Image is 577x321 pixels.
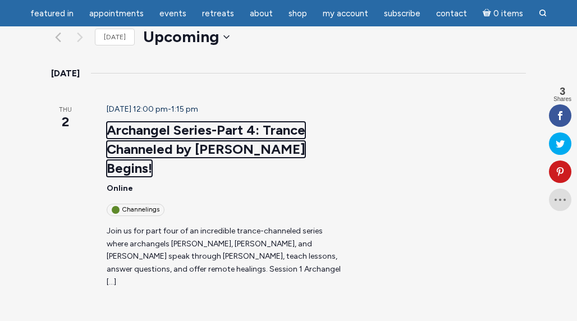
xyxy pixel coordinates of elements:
span: [DATE] 12:00 pm [107,104,168,114]
a: Previous Events [51,30,65,44]
i: Cart [483,8,493,19]
span: 0 items [493,10,523,18]
span: Subscribe [384,8,420,19]
div: List of Events [51,66,526,288]
span: My Account [323,8,368,19]
a: Shop [282,3,314,25]
a: Events [153,3,193,25]
a: My Account [316,3,375,25]
button: Next Events [73,30,86,44]
span: Events [159,8,186,19]
a: Retreats [195,3,241,25]
a: Archangel Series-Part 4: Trance Channeled by [PERSON_NAME] Begins! [107,122,305,177]
time: - [107,104,198,114]
span: Upcoming [143,27,219,46]
a: Appointments [83,3,150,25]
span: 1:15 pm [171,104,198,114]
a: featured in [24,3,80,25]
span: Retreats [202,8,234,19]
a: Subscribe [377,3,427,25]
span: About [250,8,273,19]
span: Shop [288,8,307,19]
span: featured in [30,8,74,19]
span: Appointments [89,8,144,19]
span: 3 [553,86,571,97]
time: [DATE] [51,66,80,81]
a: Cart0 items [476,2,530,25]
span: Online [107,184,133,193]
a: [DATE] [95,29,135,46]
span: Contact [436,8,467,19]
div: Channelings [107,204,164,215]
a: About [243,3,280,25]
span: 2 [51,112,80,131]
a: Contact [429,3,474,25]
p: Join us for part four of an incredible trance-channeled series where archangels [PERSON_NAME], [P... [107,225,342,288]
button: Upcoming [143,26,230,48]
span: Shares [553,97,571,102]
span: Thu [51,106,80,115]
